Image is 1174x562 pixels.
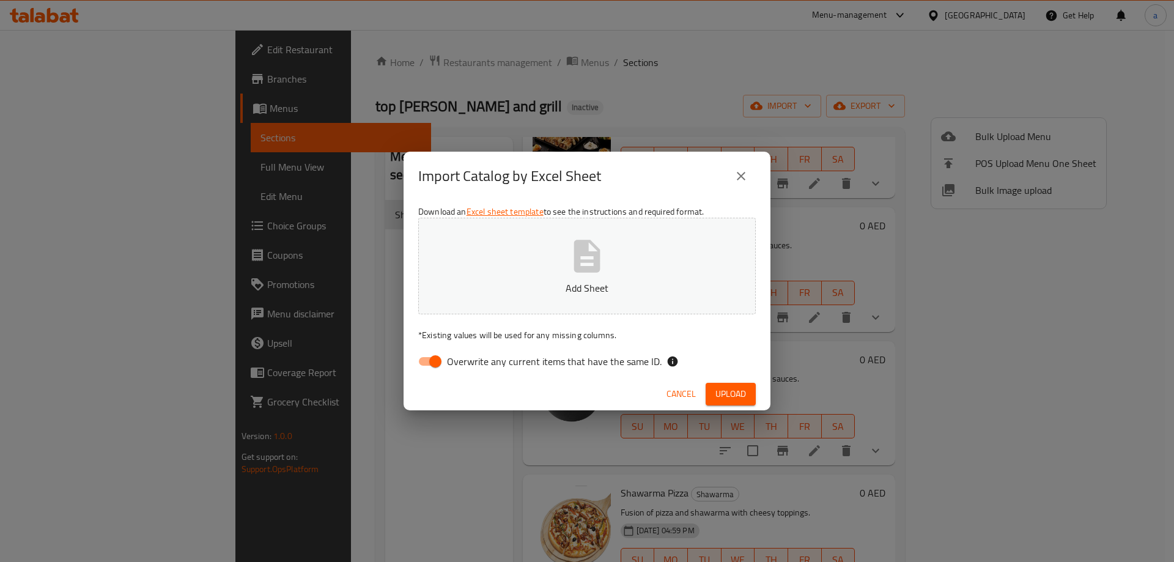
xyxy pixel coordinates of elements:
[467,204,544,220] a: Excel sheet template
[706,383,756,405] button: Upload
[418,166,601,186] h2: Import Catalog by Excel Sheet
[726,161,756,191] button: close
[447,354,662,369] span: Overwrite any current items that have the same ID.
[404,201,770,378] div: Download an to see the instructions and required format.
[437,281,737,295] p: Add Sheet
[666,355,679,368] svg: If the overwrite option isn't selected, then the items that match an existing ID will be ignored ...
[666,386,696,402] span: Cancel
[418,218,756,314] button: Add Sheet
[418,329,756,341] p: Existing values will be used for any missing columns.
[662,383,701,405] button: Cancel
[715,386,746,402] span: Upload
